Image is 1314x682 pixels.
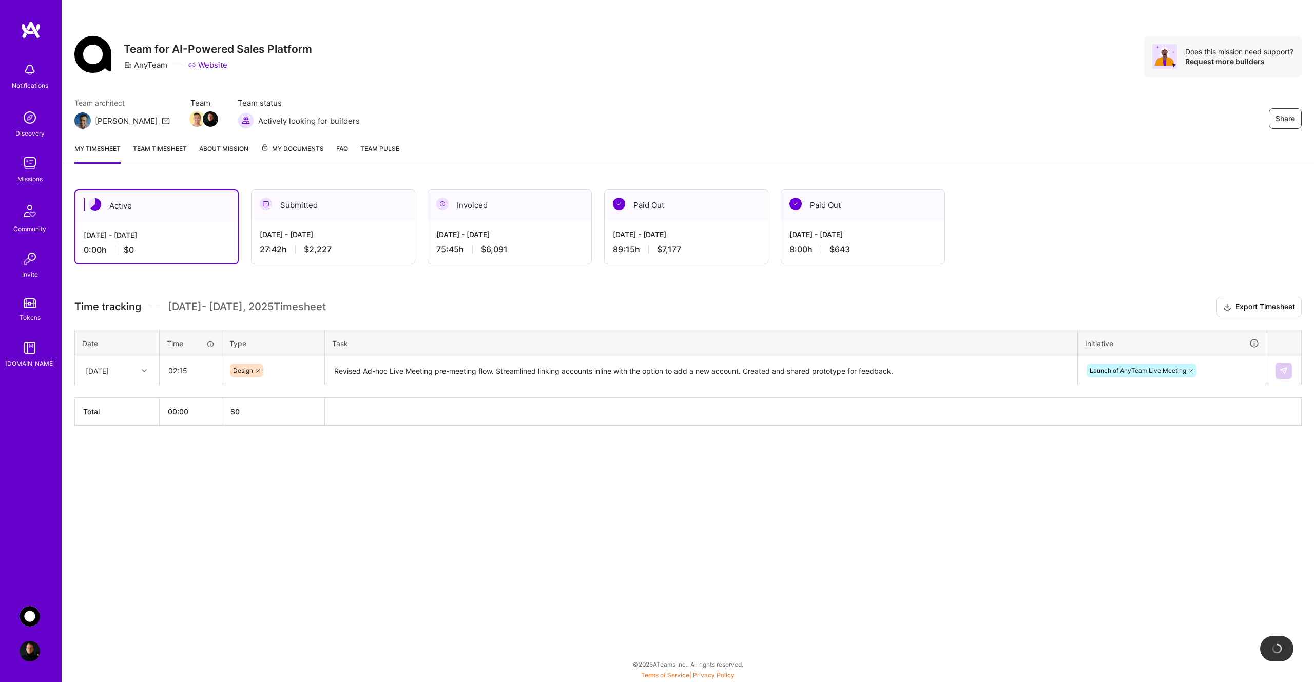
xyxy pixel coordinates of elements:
img: Invoiced [436,198,449,210]
div: Tokens [20,312,41,323]
span: Launch of AnyTeam Live Meeting [1090,367,1186,374]
button: Export Timesheet [1216,297,1302,317]
div: [DATE] - [DATE] [789,229,936,240]
div: Missions [17,174,43,184]
span: Share [1276,113,1295,124]
a: FAQ [336,143,348,164]
div: © 2025 ATeams Inc., All rights reserved. [62,651,1314,677]
img: User Avatar [20,641,40,661]
span: $7,177 [657,244,681,255]
div: Notifications [12,80,48,91]
th: Date [75,330,160,356]
a: Privacy Policy [693,671,735,679]
div: Time [167,338,215,349]
div: Paid Out [781,190,944,221]
th: Type [222,330,325,356]
div: 0:00 h [84,244,229,255]
span: Time tracking [74,300,141,313]
a: Team Member Avatar [190,110,204,128]
i: icon Download [1223,302,1231,313]
a: Terms of Service [641,671,689,679]
img: Submit [1280,367,1288,375]
img: Submitted [260,198,272,210]
span: $6,091 [481,244,508,255]
th: Total [75,398,160,426]
img: tokens [24,298,36,308]
div: Does this mission need support? [1185,47,1293,56]
img: Paid Out [789,198,802,210]
a: My timesheet [74,143,121,164]
span: Design [233,367,253,374]
span: Team architect [74,98,170,108]
div: Invoiced [428,190,591,221]
span: $2,227 [304,244,332,255]
div: Submitted [252,190,415,221]
img: Team Architect [74,112,91,129]
a: AnyTeam: Team for AI-Powered Sales Platform [17,606,43,627]
img: discovery [20,107,40,128]
a: Team Pulse [360,143,399,164]
span: [DATE] - [DATE] , 2025 Timesheet [168,300,326,313]
span: Actively looking for builders [258,116,360,126]
th: Task [325,330,1078,356]
div: 8:00 h [789,244,936,255]
div: [DATE] [86,365,109,376]
img: Invite [20,249,40,269]
div: Initiative [1085,337,1260,349]
span: $0 [124,244,134,255]
div: [DOMAIN_NAME] [5,358,55,369]
div: Invite [22,269,38,280]
span: My Documents [261,143,324,155]
span: | [641,671,735,679]
i: icon Chevron [142,368,147,373]
img: Team Member Avatar [189,111,205,127]
img: bell [20,60,40,80]
img: guide book [20,337,40,358]
a: About Mission [199,143,248,164]
a: User Avatar [17,641,43,661]
div: [DATE] - [DATE] [613,229,760,240]
i: icon CompanyGray [124,61,132,69]
div: [PERSON_NAME] [95,116,158,126]
i: icon Mail [162,117,170,125]
img: Team Member Avatar [203,111,218,127]
img: logo [21,21,41,39]
span: $ 0 [230,407,240,416]
img: Company Logo [74,36,111,73]
div: 27:42 h [260,244,407,255]
div: null [1276,363,1293,379]
img: Paid Out [613,198,625,210]
div: Request more builders [1185,56,1293,66]
a: Website [188,60,227,70]
div: 89:15 h [613,244,760,255]
span: Team [190,98,217,108]
span: Team status [238,98,360,108]
a: Team timesheet [133,143,187,164]
h3: Team for AI-Powered Sales Platform [124,43,312,55]
div: Paid Out [605,190,768,221]
a: Team Member Avatar [204,110,217,128]
th: 00:00 [160,398,222,426]
div: Active [75,190,238,221]
img: Active [89,198,101,211]
span: Team Pulse [360,145,399,153]
img: Avatar [1152,44,1177,69]
button: Share [1269,108,1302,129]
a: My Documents [261,143,324,164]
div: [DATE] - [DATE] [84,230,229,240]
img: loading [1272,643,1282,654]
div: Discovery [15,128,45,139]
span: $643 [829,244,850,255]
img: Community [17,199,42,223]
div: Community [13,223,46,234]
img: Actively looking for builders [238,112,254,129]
input: HH:MM [160,357,221,384]
div: [DATE] - [DATE] [260,229,407,240]
img: teamwork [20,153,40,174]
img: AnyTeam: Team for AI-Powered Sales Platform [20,606,40,627]
div: AnyTeam [124,60,167,70]
div: 75:45 h [436,244,583,255]
div: [DATE] - [DATE] [436,229,583,240]
textarea: Revised Ad-hoc Live Meeting pre-meeting flow. Streamlined linking accounts inline with the option... [326,357,1076,385]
